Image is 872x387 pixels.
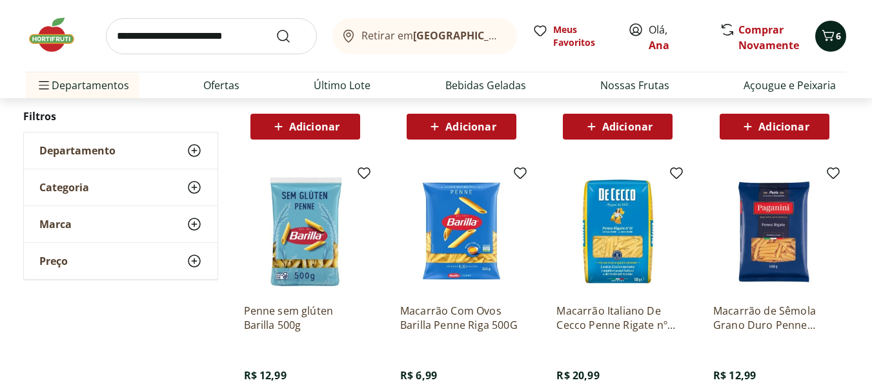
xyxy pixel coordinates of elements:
[24,243,218,279] button: Preço
[36,70,52,101] button: Menu
[244,368,287,382] span: R$ 12,99
[836,30,841,42] span: 6
[556,171,679,293] img: Macarrão Italiano De Cecco Penne Rigate nº 41 500g
[250,114,360,140] button: Adicionar
[532,23,613,49] a: Meus Favoritos
[553,23,613,49] span: Meus Favoritos
[23,103,218,129] h2: Filtros
[556,368,599,382] span: R$ 20,99
[244,171,367,293] img: Penne sem glúten Barilla 500g
[445,121,496,132] span: Adicionar
[400,368,437,382] span: R$ 6,99
[289,121,340,132] span: Adicionar
[556,304,679,332] a: Macarrão Italiano De Cecco Penne Rigate nº 41 500g
[713,171,836,293] img: Macarrão de Sêmola Grano Duro Penne Rigate Paganini 500g
[413,28,631,43] b: [GEOGRAPHIC_DATA]/[GEOGRAPHIC_DATA]
[314,78,370,93] a: Último Lote
[400,171,523,293] img: Macarrão Com Ovos Barilla Penne Riga 500G
[361,30,504,41] span: Retirar em
[332,18,517,54] button: Retirar em[GEOGRAPHIC_DATA]/[GEOGRAPHIC_DATA]
[36,70,129,101] span: Departamentos
[24,169,218,205] button: Categoria
[602,121,653,132] span: Adicionar
[738,23,799,52] a: Comprar Novamente
[39,181,89,194] span: Categoria
[713,304,836,332] a: Macarrão de Sêmola Grano Duro Penne Rigate Paganini 500g
[24,132,218,169] button: Departamento
[203,78,239,93] a: Ofertas
[758,121,809,132] span: Adicionar
[276,28,307,44] button: Submit Search
[24,206,218,242] button: Marca
[39,144,116,157] span: Departamento
[649,38,669,52] a: Ana
[713,368,756,382] span: R$ 12,99
[649,22,706,53] span: Olá,
[106,18,317,54] input: search
[26,16,90,54] img: Hortifruti
[720,114,829,140] button: Adicionar
[244,304,367,332] a: Penne sem glúten Barilla 500g
[563,114,673,140] button: Adicionar
[39,255,68,267] span: Preço
[407,114,516,140] button: Adicionar
[445,78,526,93] a: Bebidas Geladas
[600,78,669,93] a: Nossas Frutas
[39,218,72,231] span: Marca
[744,78,836,93] a: Açougue e Peixaria
[400,304,523,332] a: Macarrão Com Ovos Barilla Penne Riga 500G
[815,21,846,52] button: Carrinho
